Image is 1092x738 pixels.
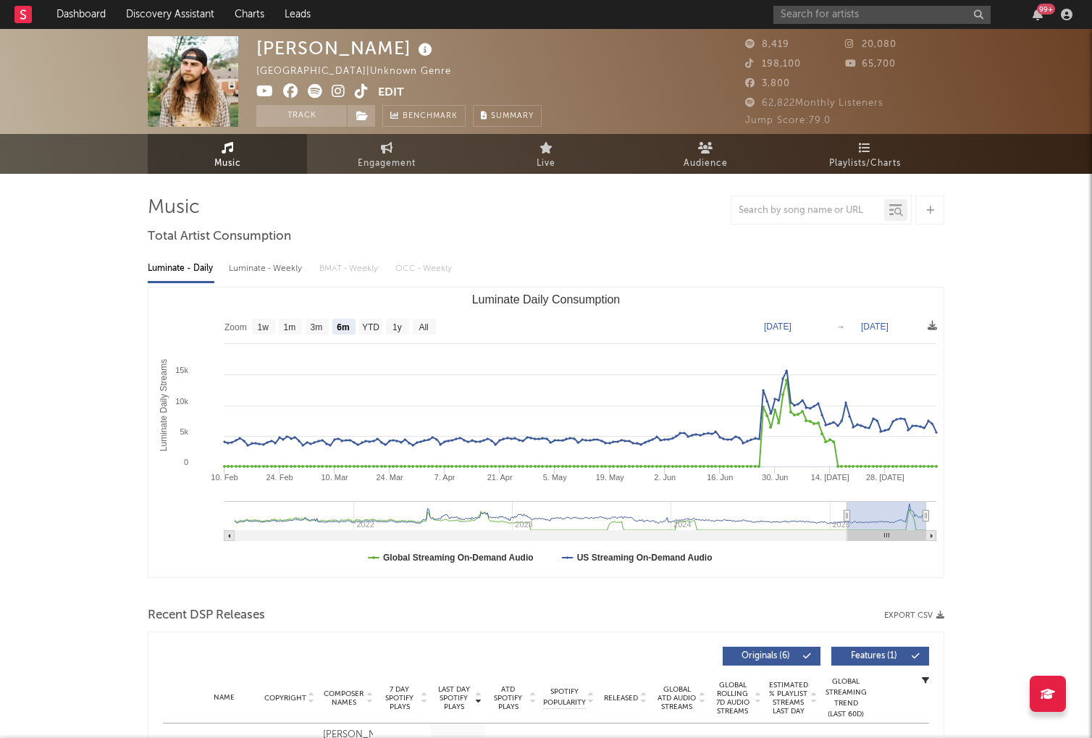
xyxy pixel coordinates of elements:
[824,676,868,720] div: Global Streaming Trend (Last 60D)
[321,473,348,482] text: 10. Mar
[732,652,799,661] span: Originals ( 6 )
[378,84,404,102] button: Edit
[256,105,347,127] button: Track
[768,681,808,716] span: Estimated % Playlist Streams Last Day
[148,228,291,246] span: Total Artist Consumption
[337,322,349,332] text: 6m
[1037,4,1055,14] div: 99 +
[148,256,214,281] div: Luminate - Daily
[845,59,896,69] span: 65,700
[148,607,265,624] span: Recent DSP Releases
[307,134,466,174] a: Engagement
[159,359,169,451] text: Luminate Daily Streams
[258,322,269,332] text: 1w
[745,59,801,69] span: 198,100
[745,79,790,88] span: 3,800
[148,134,307,174] a: Music
[713,681,752,716] span: Global Rolling 7D Audio Streams
[626,134,785,174] a: Audience
[785,134,944,174] a: Playlists/Charts
[577,553,713,563] text: US Streaming On-Demand Audio
[745,116,831,125] span: Jump Score: 79.0
[434,473,455,482] text: 7. Apr
[543,473,568,482] text: 5. May
[256,63,468,80] div: [GEOGRAPHIC_DATA] | Unknown Genre
[175,397,188,406] text: 10k
[184,458,188,466] text: 0
[657,685,697,711] span: Global ATD Audio Streams
[466,134,626,174] a: Live
[773,6,991,24] input: Search for artists
[376,473,403,482] text: 24. Mar
[148,288,944,577] svg: Luminate Daily Consumption
[192,692,256,703] div: Name
[229,256,305,281] div: Luminate - Weekly
[311,322,323,332] text: 3m
[362,322,379,332] text: YTD
[829,155,901,172] span: Playlists/Charts
[845,40,896,49] span: 20,080
[472,293,621,306] text: Luminate Daily Consumption
[214,155,241,172] span: Music
[224,322,247,332] text: Zoom
[473,105,542,127] button: Summary
[175,366,188,374] text: 15k
[543,687,586,708] span: Spotify Popularity
[211,473,238,482] text: 10. Feb
[861,322,889,332] text: [DATE]
[604,694,638,703] span: Released
[884,611,944,620] button: Export CSV
[745,98,883,108] span: 62,822 Monthly Listeners
[284,322,296,332] text: 1m
[841,652,907,661] span: Features ( 1 )
[434,685,473,711] span: Last Day Spotify Plays
[323,689,364,707] span: Composer Names
[1033,9,1043,20] button: 99+
[487,473,513,482] text: 21. Apr
[266,473,293,482] text: 24. Feb
[723,647,820,666] button: Originals(6)
[380,685,419,711] span: 7 Day Spotify Plays
[419,322,428,332] text: All
[811,473,849,482] text: 14. [DATE]
[731,205,884,217] input: Search by song name or URL
[866,473,904,482] text: 28. [DATE]
[596,473,625,482] text: 19. May
[264,694,306,703] span: Copyright
[256,36,436,60] div: [PERSON_NAME]
[383,553,534,563] text: Global Streaming On-Demand Audio
[382,105,466,127] a: Benchmark
[491,112,534,120] span: Summary
[836,322,845,332] text: →
[358,155,416,172] span: Engagement
[684,155,728,172] span: Audience
[403,108,458,125] span: Benchmark
[764,322,791,332] text: [DATE]
[745,40,789,49] span: 8,419
[654,473,676,482] text: 2. Jun
[831,647,929,666] button: Features(1)
[762,473,788,482] text: 30. Jun
[392,322,402,332] text: 1y
[707,473,733,482] text: 16. Jun
[489,685,527,711] span: ATD Spotify Plays
[537,155,555,172] span: Live
[180,427,188,436] text: 5k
